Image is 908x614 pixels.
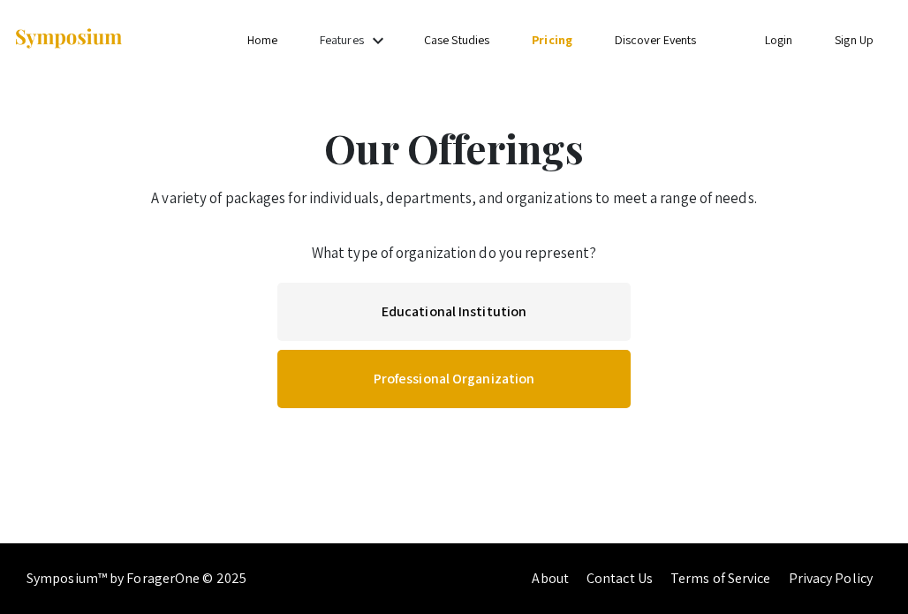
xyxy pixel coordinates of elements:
[835,32,874,48] a: Sign Up
[277,350,631,408] a: Professional Organization
[532,569,569,587] a: About
[532,32,572,48] a: Pricing
[765,32,793,48] a: Login
[13,124,895,171] h1: Our Offerings
[586,569,653,587] a: Contact Us
[247,32,277,48] a: Home
[789,569,873,587] a: Privacy Policy
[277,283,631,341] a: Educational Institution
[13,242,895,265] p: What type of organization do you represent?
[320,32,364,48] a: Features
[670,569,771,587] a: Terms of Service
[424,32,489,48] a: Case Studies
[367,30,389,51] mat-icon: Expand Features list
[615,32,697,48] a: Discover Events
[13,534,75,601] iframe: Chat
[13,178,895,210] p: A variety of packages for individuals, departments, and organizations to meet a range of needs.
[26,543,246,614] div: Symposium™ by ForagerOne © 2025
[13,27,124,51] img: Symposium by ForagerOne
